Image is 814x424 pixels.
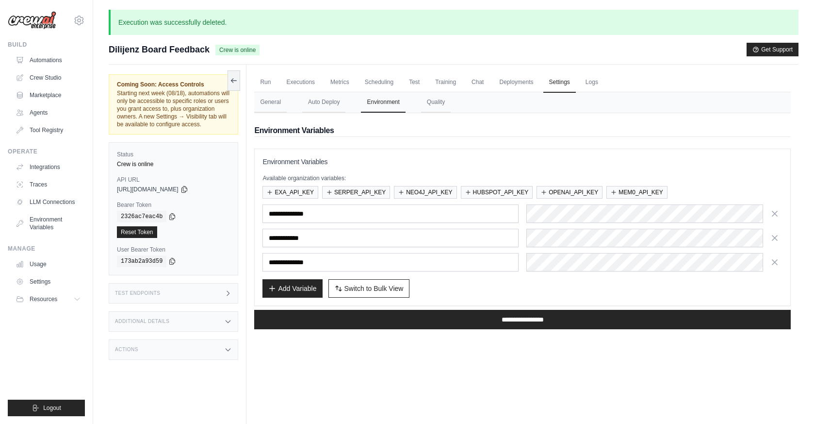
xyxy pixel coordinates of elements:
[254,92,287,113] button: General
[117,201,230,209] label: Bearer Token
[429,72,462,93] a: Training
[117,90,229,128] span: Starting next week (08/18), automations will only be accessible to specific roles or users you gr...
[12,256,85,272] a: Usage
[493,72,539,93] a: Deployments
[117,226,157,238] a: Reset Token
[117,81,230,88] span: Coming Soon: Access Controls
[43,404,61,412] span: Logout
[394,186,456,199] button: NEO4J_API_KEY
[12,291,85,307] button: Resources
[12,159,85,175] a: Integrations
[361,92,405,113] button: Environment
[109,43,210,56] span: Dilijenz Board Feedback
[8,11,56,30] img: Logo
[117,246,230,254] label: User Bearer Token
[12,70,85,85] a: Crew Studio
[115,347,138,353] h3: Actions
[359,72,399,93] a: Scheduling
[8,400,85,416] button: Logout
[328,279,410,298] button: Switch to Bulk View
[109,10,798,35] p: Execution was successfully deleted.
[117,176,230,184] label: API URL
[280,72,321,93] a: Executions
[747,43,798,56] button: Get Support
[606,186,667,199] button: MEM0_API_KEY
[344,284,404,293] span: Switch to Bulk View
[117,211,166,222] code: 2326ac7eac4b
[254,72,277,93] a: Run
[12,194,85,210] a: LLM Connections
[254,92,791,113] nav: Tabs
[461,186,533,199] button: HUBSPOT_API_KEY
[262,186,318,199] button: EXA_API_KEY
[12,212,85,235] a: Environment Variables
[537,186,602,199] button: OPENAI_API_KEY
[117,160,230,168] div: Crew is online
[12,87,85,103] a: Marketplace
[262,157,782,167] h3: Environment Variables
[215,45,260,55] span: Crew is online
[12,105,85,120] a: Agents
[115,319,169,324] h3: Additional Details
[117,186,179,193] span: [URL][DOMAIN_NAME]
[12,52,85,68] a: Automations
[8,41,85,49] div: Build
[466,72,489,93] a: Chat
[30,295,57,303] span: Resources
[115,290,161,296] h3: Test Endpoints
[325,72,355,93] a: Metrics
[8,245,85,253] div: Manage
[117,255,166,267] code: 173ab2a93d59
[580,72,604,93] a: Logs
[254,125,791,136] h2: Environment Variables
[12,177,85,192] a: Traces
[403,72,425,93] a: Test
[262,174,782,182] p: Available organization variables:
[543,72,576,93] a: Settings
[322,186,390,199] button: SERPER_API_KEY
[8,148,85,155] div: Operate
[302,92,345,113] button: Auto Deploy
[117,151,230,158] label: Status
[12,274,85,289] a: Settings
[12,122,85,138] a: Tool Registry
[421,92,451,113] button: Quality
[262,279,322,298] button: Add Variable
